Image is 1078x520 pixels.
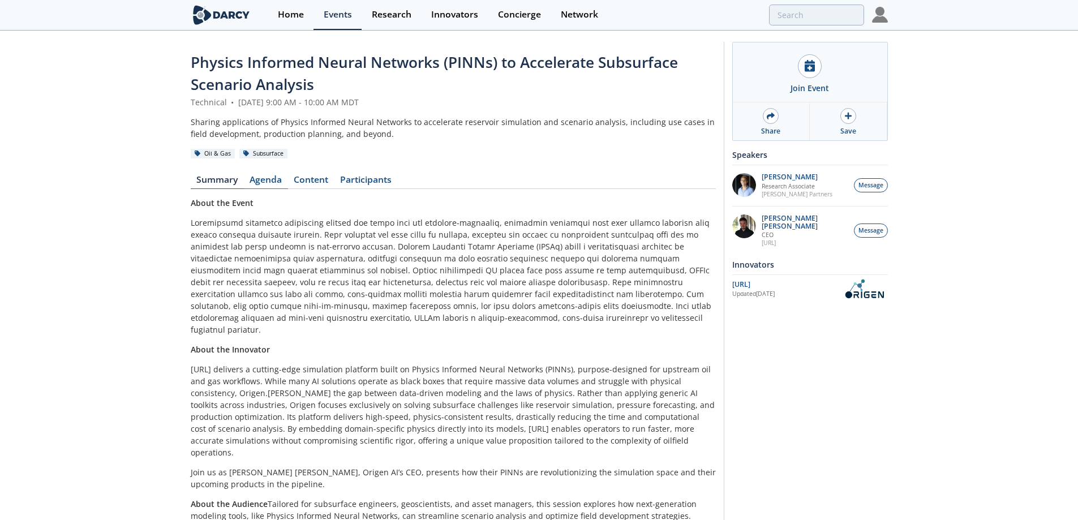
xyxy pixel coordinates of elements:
p: CEO [762,231,848,239]
img: Profile [872,7,888,23]
a: Content [288,175,334,189]
a: Participants [334,175,398,189]
div: Subsurface [239,149,288,159]
a: [URL] Updated[DATE] OriGen.AI [732,279,888,299]
p: Research Associate [762,182,832,190]
div: Updated [DATE] [732,290,840,299]
button: Message [854,178,888,192]
div: Events [324,10,352,19]
p: Join us as [PERSON_NAME] [PERSON_NAME], Origen AI’s CEO, presents how their PINNs are revolutioni... [191,466,716,490]
p: [URL] [762,239,848,247]
a: Summary [191,175,244,189]
div: Join Event [791,82,829,94]
span: Message [858,181,883,190]
div: [URL] [732,280,840,290]
span: Message [858,226,883,235]
p: [PERSON_NAME] [762,173,832,181]
div: Innovators [431,10,478,19]
img: logo-wide.svg [191,5,252,25]
div: Technical [DATE] 9:00 AM - 10:00 AM MDT [191,96,716,108]
div: Share [761,126,780,136]
p: Loremipsumd sitametco adipiscing elitsed doe tempo inci utl etdolore-magnaaliq, enimadmin veniamq... [191,217,716,336]
a: Agenda [244,175,288,189]
img: 20112e9a-1f67-404a-878c-a26f1c79f5da [732,214,756,238]
div: Network [561,10,598,19]
div: Speakers [732,145,888,165]
img: OriGen.AI [840,279,888,299]
img: 1EXUV5ipS3aUf9wnAL7U [732,173,756,197]
div: Innovators [732,255,888,274]
div: Save [840,126,856,136]
strong: About the Audience [191,498,268,509]
div: Home [278,10,304,19]
button: Message [854,224,888,238]
p: [URL] delivers a cutting-edge simulation platform built on Physics Informed Neural Networks (PINN... [191,363,716,458]
strong: About the Innovator [191,344,270,355]
strong: About the Event [191,197,254,208]
div: Research [372,10,411,19]
span: Physics Informed Neural Networks (PINNs) to Accelerate Subsurface Scenario Analysis [191,52,678,94]
input: Advanced Search [769,5,864,25]
p: [PERSON_NAME] Partners [762,190,832,198]
div: Sharing applications of Physics Informed Neural Networks to accelerate reservoir simulation and s... [191,116,716,140]
span: • [229,97,236,108]
p: [PERSON_NAME] [PERSON_NAME] [762,214,848,230]
div: Oil & Gas [191,149,235,159]
div: Concierge [498,10,541,19]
